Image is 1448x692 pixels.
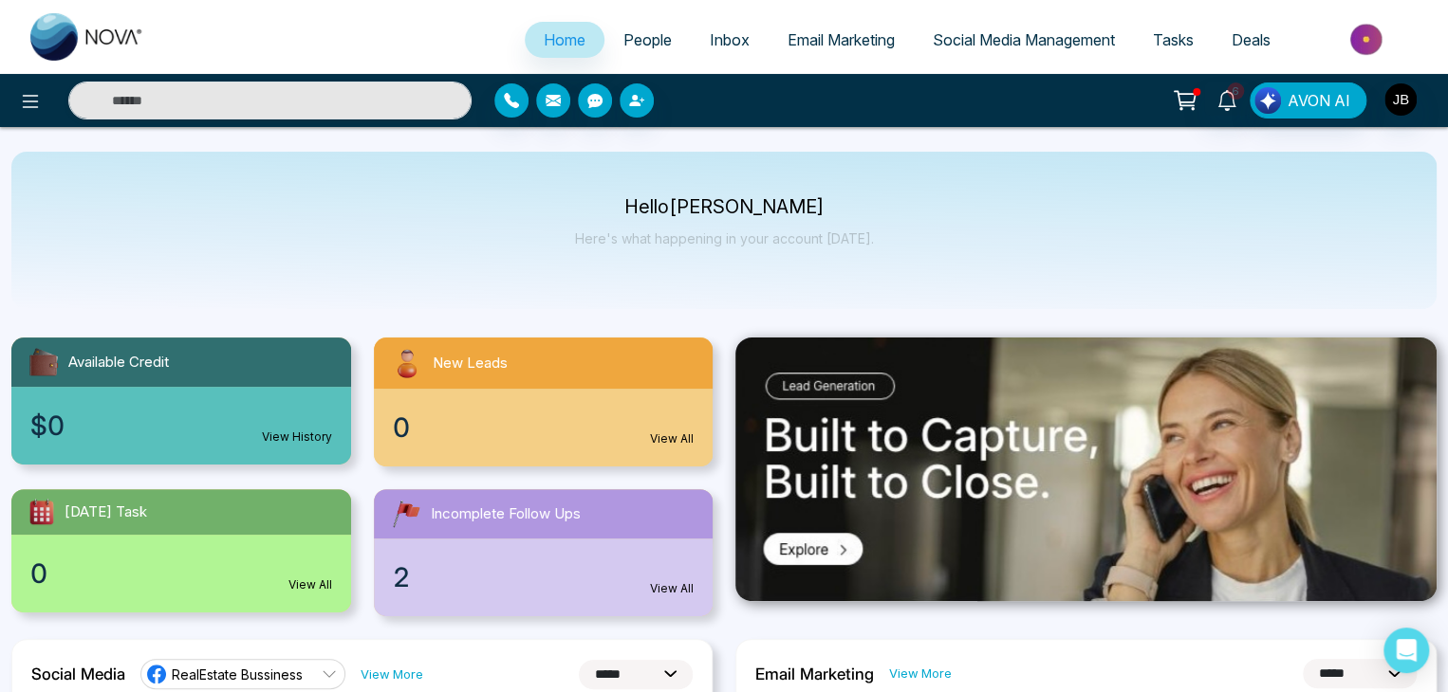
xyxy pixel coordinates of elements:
[393,557,410,597] span: 2
[1299,18,1437,61] img: Market-place.gif
[1384,83,1417,116] img: User Avatar
[1213,22,1290,58] a: Deals
[575,230,874,246] p: Here's what happening in your account [DATE].
[710,30,750,49] span: Inbox
[914,22,1134,58] a: Social Media Management
[30,554,47,593] span: 0
[1227,82,1244,100] span: 6
[604,22,691,58] a: People
[389,345,425,381] img: newLeads.svg
[1134,22,1213,58] a: Tasks
[525,22,604,58] a: Home
[262,428,332,446] a: View History
[1232,30,1271,49] span: Deals
[575,199,874,215] p: Hello [PERSON_NAME]
[889,665,952,683] a: View More
[433,353,508,374] span: New Leads
[769,22,914,58] a: Email Marketing
[393,408,410,447] span: 0
[1250,82,1366,118] button: AVON AI
[755,665,874,683] h2: Email Marketing
[361,665,423,683] a: View More
[623,30,672,49] span: People
[172,665,303,683] span: RealEstate Bussiness
[1153,30,1194,49] span: Tasks
[1254,87,1281,114] img: Lead Flow
[431,503,581,525] span: Incomplete Follow Ups
[30,13,144,61] img: Nova CRM Logo
[288,576,332,593] a: View All
[362,337,725,466] a: New Leads0View All
[1383,628,1429,673] div: Open Intercom Messenger
[544,30,585,49] span: Home
[65,501,147,523] span: [DATE] Task
[933,30,1115,49] span: Social Media Management
[30,406,65,446] span: $0
[650,580,694,597] a: View All
[27,345,61,379] img: availableCredit.svg
[31,665,125,683] h2: Social Media
[1204,82,1250,116] a: 6
[389,497,423,531] img: followUps.svg
[362,489,725,616] a: Incomplete Follow Ups2View All
[735,337,1437,601] img: .
[691,22,769,58] a: Inbox
[27,497,57,527] img: todayTask.svg
[68,352,169,373] span: Available Credit
[1288,89,1350,112] span: AVON AI
[788,30,895,49] span: Email Marketing
[650,430,694,447] a: View All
